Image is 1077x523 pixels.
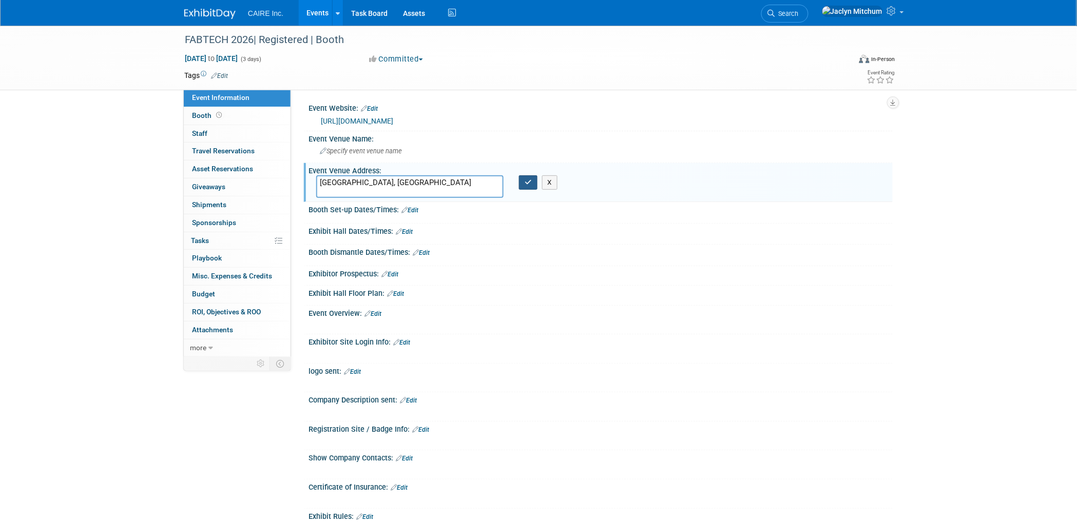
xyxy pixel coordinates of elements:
img: Jaclyn Mitchum [822,6,883,17]
td: Toggle Event Tabs [270,357,291,370]
span: Search [775,10,799,17]
div: Company Description sent: [309,392,893,406]
div: Exhibit Hall Floor Plan: [309,286,893,299]
a: Edit [401,207,418,214]
a: Booth [184,107,291,125]
a: Edit [344,368,361,375]
a: Sponsorships [184,214,291,232]
span: Travel Reservations [192,147,255,155]
span: Booth not reserved yet [214,111,224,119]
span: [DATE] [DATE] [184,54,238,63]
div: Certificate of Insurance: [309,479,893,493]
div: logo sent: [309,364,893,377]
div: Registration Site / Badge Info: [309,421,893,435]
a: Giveaways [184,178,291,196]
a: Edit [211,72,228,79]
td: Personalize Event Tab Strip [252,357,270,370]
span: Specify event venue name [320,147,402,155]
a: Edit [413,249,430,256]
div: FABTECH 2026| Registered | Booth [181,31,835,49]
span: Booth [192,111,224,119]
span: Asset Reservations [192,165,253,173]
a: [URL][DOMAIN_NAME] [321,117,393,125]
span: more [190,344,206,352]
span: to [206,54,216,63]
span: (3 days) [240,56,261,63]
span: Giveaways [192,183,225,191]
a: Travel Reservations [184,143,291,160]
img: ExhibitDay [184,9,236,19]
span: Misc. Expenses & Credits [192,272,272,280]
a: Edit [361,105,378,112]
a: Edit [356,513,373,520]
div: Exhibitor Site Login Info: [309,334,893,348]
a: Edit [381,271,398,278]
a: Event Information [184,89,291,107]
div: Event Rating [867,70,895,75]
span: CAIRE Inc. [248,9,283,17]
div: Event Format [790,53,895,69]
a: Edit [400,397,417,404]
div: Exhibit Rules: [309,509,893,522]
td: Tags [184,70,228,81]
a: Edit [364,310,381,317]
div: Booth Set-up Dates/Times: [309,202,893,215]
button: X [542,175,558,190]
a: Edit [387,290,404,297]
span: Sponsorships [192,218,236,227]
div: In-Person [871,55,895,63]
a: Staff [184,125,291,143]
span: Playbook [192,254,222,262]
a: Tasks [184,232,291,250]
div: Event Venue Address: [309,163,893,176]
a: Edit [412,426,429,433]
span: ROI, Objectives & ROO [192,308,261,316]
a: Edit [391,484,408,491]
span: Event Information [192,93,249,102]
a: Misc. Expenses & Credits [184,268,291,285]
a: more [184,339,291,357]
div: Booth Dismantle Dates/Times: [309,245,893,258]
a: Attachments [184,321,291,339]
div: Show Company Contacts: [309,450,893,464]
a: Edit [393,339,410,346]
div: Exhibitor Prospectus: [309,266,893,279]
div: Event Website: [309,100,893,114]
div: Event Venue Name: [309,131,893,144]
div: Exhibit Hall Dates/Times: [309,224,893,237]
a: ROI, Objectives & ROO [184,304,291,321]
span: Attachments [192,326,233,334]
a: Edit [396,228,413,235]
a: Asset Reservations [184,160,291,178]
span: Tasks [191,236,209,245]
a: Edit [396,455,413,462]
a: Playbook [184,250,291,267]
a: Budget [184,286,291,303]
button: Committed [366,54,427,65]
a: Search [761,5,809,23]
img: Format-Inperson.png [859,55,870,63]
span: Budget [192,290,215,298]
span: Shipments [192,200,226,209]
a: Shipments [184,196,291,214]
span: Staff [192,129,207,137]
div: Event Overview: [309,306,893,319]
